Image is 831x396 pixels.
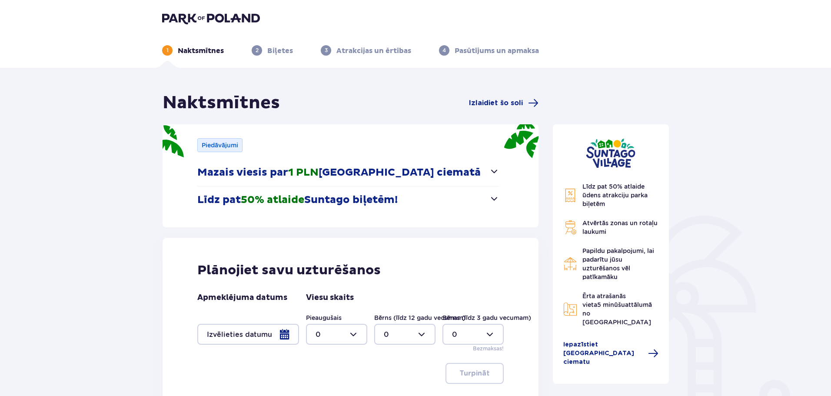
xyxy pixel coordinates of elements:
font: 1 PLN [288,166,319,179]
div: 1Naktsmītnes [162,45,224,56]
font: Apmeklējuma datums [197,293,287,303]
div: 4Pasūtījums un apmaksa [439,45,539,56]
font: Bērns (līdz 3 gadu vecumam) [442,314,531,321]
font: Mazais viesis par [197,166,288,179]
font: Biļetes [267,47,293,55]
font: Naktsmītnes [178,47,224,55]
font: Ērta atrašanās vieta [582,293,626,308]
a: Izlaidiet šo soli [469,98,538,108]
font: 1 [166,47,169,53]
img: Suntago ciems [586,138,635,168]
font: Plānojiet savu uzturēšanos [197,262,381,278]
font: Naktsmītnes [163,92,280,114]
div: 2Biļetes [252,45,293,56]
font: Papildu pakalpojumi, lai padarītu jūsu uzturēšanos vēl patīkamāku [582,247,654,280]
font: Bezmaksas! [473,345,504,352]
button: Līdz pat50% atlaideSuntago biļetēm! [197,186,499,213]
img: Atlaides ikona [563,188,577,203]
font: Atrakcijas un ērtības [336,47,411,55]
font: Viesu skaits [306,293,354,303]
div: 3Atrakcijas un ērtības [321,45,411,56]
font: Iepazīstiet [GEOGRAPHIC_DATA] ciematu [563,342,634,365]
font: Bērns (līdz 12 gadu vecumam) [374,314,465,321]
font: Pieaugušais [306,314,342,321]
font: 4 [442,47,446,53]
font: Suntago biļetēm! [304,193,398,206]
font: 3 [325,47,328,53]
font: Atvērtās zonas un rotaļu laukumi [582,220,658,235]
a: Iepazīstiet [GEOGRAPHIC_DATA] ciematu [563,340,659,366]
font: Līdz pat [197,193,241,206]
img: Polijas parka logotips [162,12,260,24]
font: 50% atlaide [241,193,304,206]
img: Grila ikona [563,220,577,234]
font: Līdz pat 50% atlaide ūdens atrakciju parka biļetēm [582,183,648,207]
font: 2 [256,47,259,53]
font: [GEOGRAPHIC_DATA] ciematā [319,166,481,179]
font: Pasūtījums un apmaksa [455,47,539,55]
button: Turpināt [445,363,504,384]
font: Piedāvājumi [202,142,238,149]
img: Restorāna ikona [563,257,577,271]
font: 5 minūšu [597,301,625,308]
font: Izlaidiet šo soli [469,100,523,106]
img: Kartes ikona [563,302,577,316]
font: Turpināt [459,370,490,377]
button: Mazais viesis par1 PLN[GEOGRAPHIC_DATA] ciematā [197,159,499,186]
font: attālumā no [GEOGRAPHIC_DATA] [582,301,652,326]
